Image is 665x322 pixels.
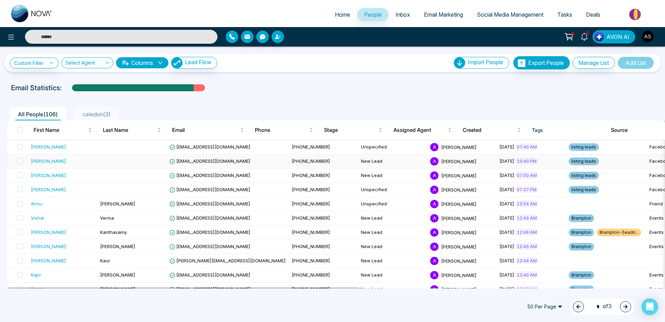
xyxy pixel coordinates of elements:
span: Kanthasamy [100,229,127,235]
a: Home [328,8,357,21]
span: [PERSON_NAME] [441,144,477,150]
th: Last Name [97,120,167,140]
div: Annu [31,200,42,207]
span: [PERSON_NAME] [441,258,477,263]
span: A [430,214,438,222]
button: Columnsdown [116,57,168,68]
span: [PERSON_NAME] [441,229,477,235]
td: New Lead [358,254,427,268]
button: Manage List [573,57,615,69]
span: 12:49 AM [515,214,538,221]
td: New Lead [358,240,427,254]
span: [DATE] [499,144,514,150]
a: People [357,8,389,21]
button: Lead Flow [171,57,217,69]
div: [PERSON_NAME] [31,186,66,193]
span: [PHONE_NUMBER] [292,286,330,292]
th: Stage [319,120,388,140]
img: Lead Flow [594,32,604,42]
p: Email Statistics: [11,83,62,93]
span: First Name [34,126,87,134]
div: Ranjit [31,286,43,293]
span: [DATE] [499,187,514,192]
span: [PHONE_NUMBER] [292,244,330,249]
img: User Avatar [642,31,654,42]
button: AVON AI [593,30,635,43]
span: Lead Flow [185,59,211,66]
span: [PHONE_NUMBER] [292,229,330,235]
span: [PERSON_NAME] [441,172,477,178]
td: New Lead [358,211,427,226]
a: Deals [579,8,607,21]
span: [EMAIL_ADDRESS][DOMAIN_NAME] [169,244,250,249]
span: [PERSON_NAME] [441,201,477,206]
button: Export People [513,56,570,69]
span: A [430,171,438,180]
span: [DATE] [499,172,514,178]
span: A [430,271,438,279]
td: Unspecified [358,140,427,154]
td: Unspecified [358,183,427,197]
span: [EMAIL_ADDRESS][DOMAIN_NAME] [169,172,250,178]
span: Kaur [100,258,110,263]
span: [PHONE_NUMBER] [292,158,330,164]
span: Source [611,126,664,134]
a: 2 [576,30,593,42]
span: Email [172,126,239,134]
span: A [430,285,438,294]
img: Nova CRM Logo [11,5,53,22]
td: New Lead [358,268,427,282]
img: Market-place.gif [611,7,661,22]
div: Rajiv [31,271,41,278]
img: Lead Flow [171,57,183,68]
span: A [430,186,438,194]
div: [PERSON_NAME] [31,172,66,179]
span: [DATE] [499,244,514,249]
span: [EMAIL_ADDRESS][DOMAIN_NAME] [169,286,250,292]
span: [PERSON_NAME][EMAIL_ADDRESS][DOMAIN_NAME] [169,258,286,263]
span: [PERSON_NAME] [100,244,135,249]
span: Brampton [569,229,594,236]
div: [PERSON_NAME] [31,243,66,250]
span: listing leads [569,172,599,179]
span: [PERSON_NAME] [100,286,135,292]
span: [EMAIL_ADDRESS][DOMAIN_NAME] [169,144,250,150]
span: Brampton [569,271,594,279]
span: [PERSON_NAME] [441,158,477,164]
span: 12:46 AM [515,243,538,250]
span: [DATE] [499,272,514,278]
span: [EMAIL_ADDRESS][DOMAIN_NAME] [169,187,250,192]
span: A [430,143,438,151]
div: [PERSON_NAME] [31,257,66,264]
span: [DATE] [499,286,514,292]
td: New Lead [358,282,427,297]
span: A [430,157,438,166]
a: Email Marketing [417,8,470,21]
span: 10:40 PM [515,158,538,164]
span: [PHONE_NUMBER] [292,172,330,178]
span: Home [335,11,350,18]
span: [DATE] [499,201,514,206]
div: Open Intercom Messenger [641,298,658,315]
span: [EMAIL_ADDRESS][DOMAIN_NAME] [169,215,250,221]
span: 50 Per Page [522,301,567,312]
span: 12:37 AM [515,286,538,293]
span: Brampton [569,214,594,222]
span: 12:44 AM [515,257,538,264]
span: Brampton-Seadri... [597,229,641,236]
div: [PERSON_NAME] [31,229,66,236]
span: [PHONE_NUMBER] [292,215,330,221]
span: A [430,257,438,265]
th: Created [457,120,526,140]
span: Verma [100,215,114,221]
span: 12:40 AM [515,271,538,278]
span: [PERSON_NAME] [100,272,135,278]
span: listing leads [569,186,599,194]
span: [DATE] [499,258,514,263]
span: 2 [584,30,591,36]
span: [PERSON_NAME] [441,272,477,278]
span: listing leads [569,158,599,165]
td: New Lead [358,226,427,240]
span: [EMAIL_ADDRESS][DOMAIN_NAME] [169,229,250,235]
span: [PHONE_NUMBER] [292,144,330,150]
